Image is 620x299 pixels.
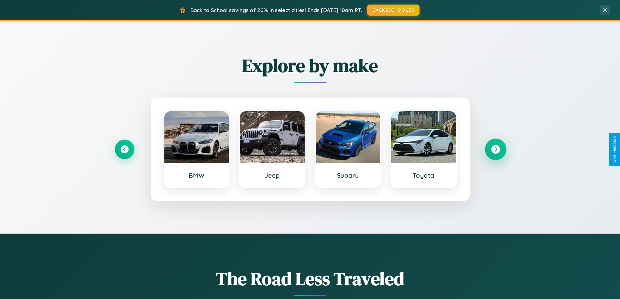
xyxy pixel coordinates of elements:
[612,136,617,163] div: Give Feedback
[115,266,505,291] h1: The Road Less Traveled
[190,7,362,13] span: Back to School savings of 20% in select cities! Ends [DATE] 10am PT.
[171,171,223,179] h3: BMW
[246,171,298,179] h3: Jeep
[115,53,505,78] h2: Explore by make
[367,5,420,16] button: BACK2SCHOOL20
[322,171,374,179] h3: Subaru
[398,171,449,179] h3: Toyota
